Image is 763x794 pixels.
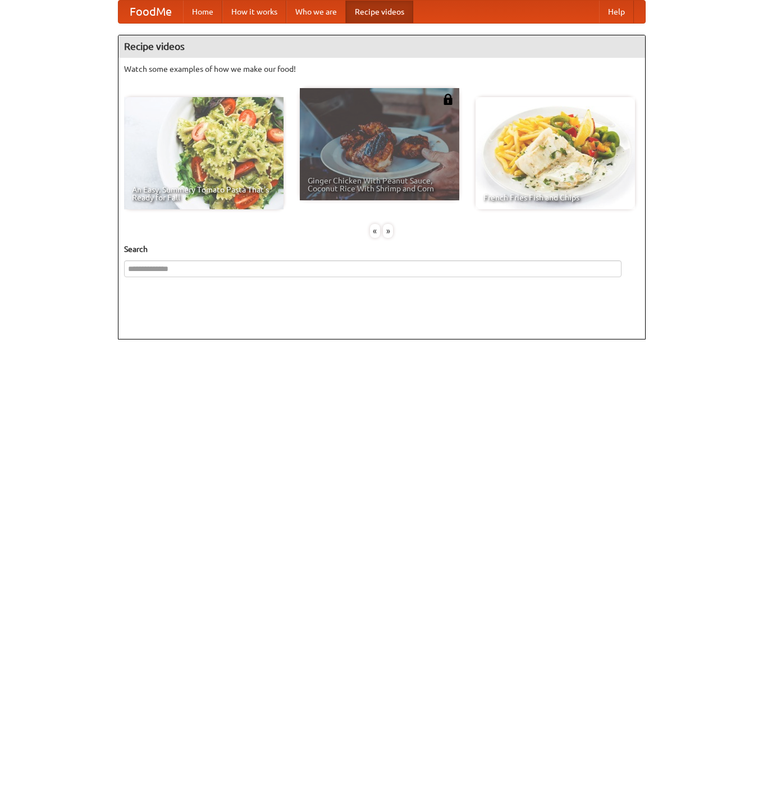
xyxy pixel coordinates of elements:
a: French Fries Fish and Chips [476,97,635,209]
a: Who we are [286,1,346,23]
a: Help [599,1,634,23]
a: How it works [222,1,286,23]
div: « [370,224,380,238]
a: An Easy, Summery Tomato Pasta That's Ready for Fall [124,97,284,209]
span: An Easy, Summery Tomato Pasta That's Ready for Fall [132,186,276,201]
a: Recipe videos [346,1,413,23]
a: FoodMe [118,1,183,23]
div: » [383,224,393,238]
img: 483408.png [442,94,454,105]
span: French Fries Fish and Chips [483,194,627,201]
h5: Search [124,244,639,255]
h4: Recipe videos [118,35,645,58]
a: Home [183,1,222,23]
p: Watch some examples of how we make our food! [124,63,639,75]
